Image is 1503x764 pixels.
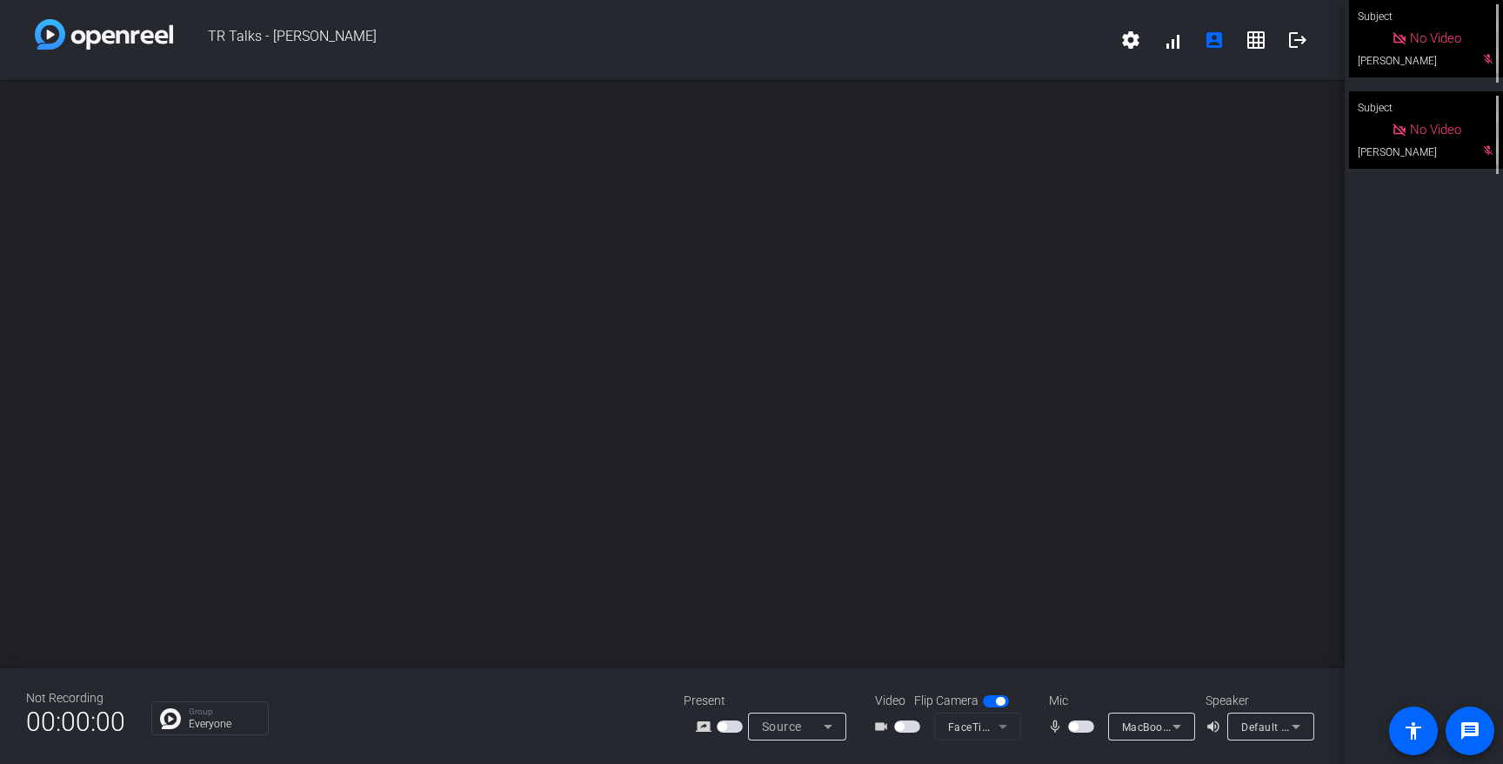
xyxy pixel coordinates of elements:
[1410,30,1461,46] span: No Video
[1241,720,1451,734] span: Default - MacBook Pro Speakers (Built-in)
[1246,30,1266,50] mat-icon: grid_on
[1120,30,1141,50] mat-icon: settings
[26,700,125,743] span: 00:00:00
[1206,716,1226,737] mat-icon: volume_up
[160,708,181,729] img: Chat Icon
[684,692,858,710] div: Present
[1122,720,1299,734] span: MacBook Pro Microphone (Built-in)
[1152,19,1193,61] button: signal_cellular_alt
[873,716,894,737] mat-icon: videocam_outline
[1460,720,1480,741] mat-icon: message
[696,716,717,737] mat-icon: screen_share_outline
[914,692,979,710] span: Flip Camera
[189,707,259,716] p: Group
[1047,716,1068,737] mat-icon: mic_none
[1349,91,1503,124] div: Subject
[173,19,1110,61] span: TR Talks - [PERSON_NAME]
[875,692,905,710] span: Video
[1206,692,1310,710] div: Speaker
[1410,122,1461,137] span: No Video
[189,719,259,729] p: Everyone
[1403,720,1424,741] mat-icon: accessibility
[1287,30,1308,50] mat-icon: logout
[1032,692,1206,710] div: Mic
[26,689,125,707] div: Not Recording
[1204,30,1225,50] mat-icon: account_box
[762,720,802,734] span: Source
[35,19,173,50] img: white-gradient.svg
